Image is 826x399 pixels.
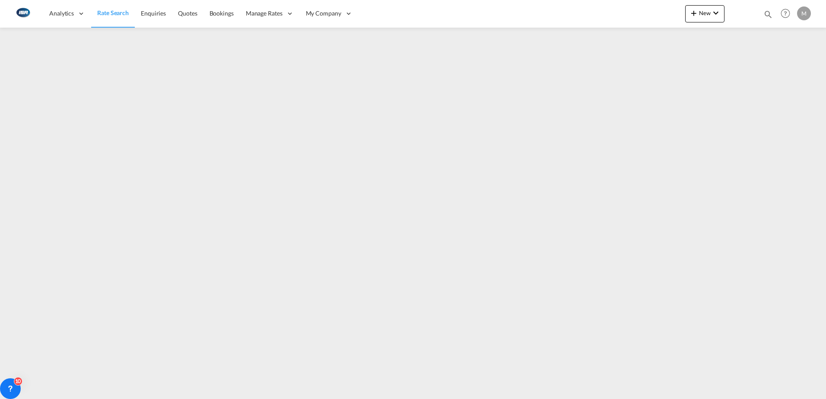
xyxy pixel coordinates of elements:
[141,9,166,17] span: Enquiries
[763,9,773,22] div: icon-magnify
[778,6,797,22] div: Help
[797,6,811,20] div: M
[763,9,773,19] md-icon: icon-magnify
[97,9,129,16] span: Rate Search
[49,9,74,18] span: Analytics
[210,9,234,17] span: Bookings
[689,8,699,18] md-icon: icon-plus 400-fg
[246,9,283,18] span: Manage Rates
[13,4,32,23] img: 1aa151c0c08011ec8d6f413816f9a227.png
[306,9,341,18] span: My Company
[711,8,721,18] md-icon: icon-chevron-down
[778,6,793,21] span: Help
[689,9,721,16] span: New
[685,5,724,22] button: icon-plus 400-fgNewicon-chevron-down
[178,9,197,17] span: Quotes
